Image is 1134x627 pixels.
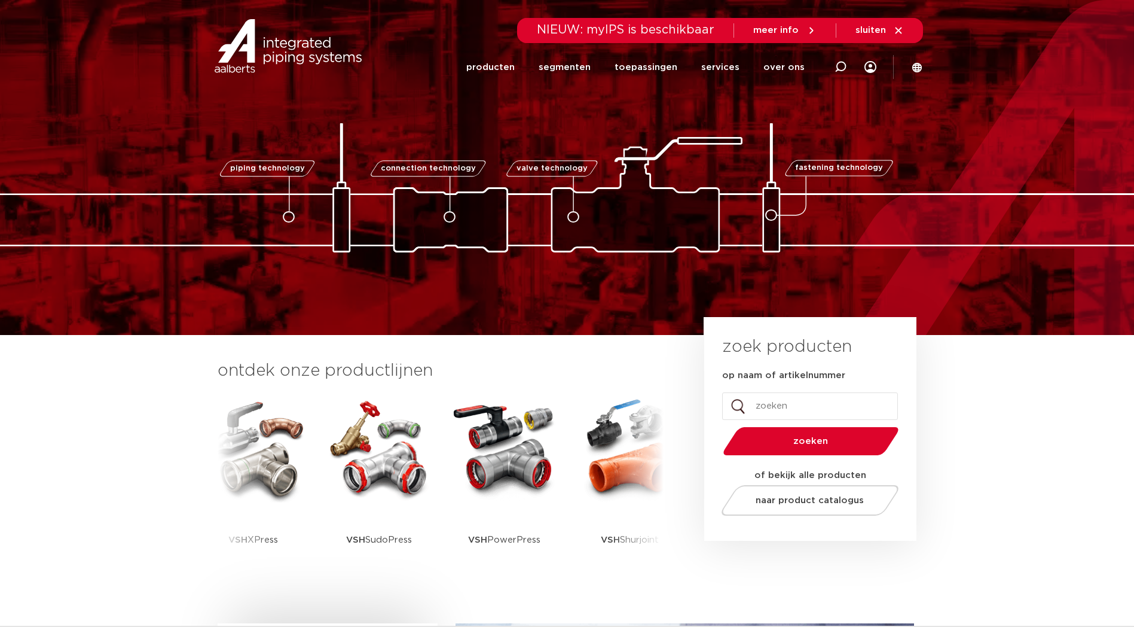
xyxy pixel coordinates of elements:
[228,535,247,544] strong: VSH
[763,44,805,90] a: over ons
[325,395,433,577] a: VSHSudoPress
[753,25,817,36] a: meer info
[855,26,886,35] span: sluiten
[795,165,883,172] span: fastening technology
[701,44,739,90] a: services
[218,359,664,383] h3: ontdek onze productlijnen
[722,392,898,420] input: zoeken
[516,165,588,172] span: valve technology
[722,335,852,359] h3: zoek producten
[466,44,515,90] a: producten
[718,485,901,516] a: naar product catalogus
[601,535,620,544] strong: VSH
[200,395,307,577] a: VSHXPress
[756,496,864,505] span: naar product catalogus
[754,437,868,446] span: zoeken
[855,25,904,36] a: sluiten
[346,503,412,577] p: SudoPress
[722,370,845,382] label: op naam of artikelnummer
[754,471,866,480] strong: of bekijk alle producten
[346,535,365,544] strong: VSH
[601,503,659,577] p: Shurjoint
[466,44,805,90] nav: Menu
[718,426,903,456] button: zoeken
[753,26,799,35] span: meer info
[539,44,591,90] a: segmenten
[537,24,714,36] span: NIEUW: myIPS is beschikbaar
[468,503,540,577] p: PowerPress
[230,165,305,172] span: piping technology
[615,44,677,90] a: toepassingen
[380,165,475,172] span: connection technology
[576,395,684,577] a: VSHShurjoint
[228,503,278,577] p: XPress
[468,535,487,544] strong: VSH
[451,395,558,577] a: VSHPowerPress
